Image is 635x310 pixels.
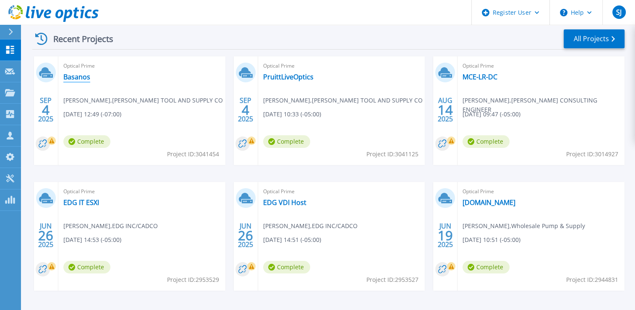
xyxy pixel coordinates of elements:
[463,61,619,71] span: Optical Prime
[238,220,253,251] div: JUN 2025
[564,29,625,48] a: All Projects
[263,221,358,231] span: [PERSON_NAME] , EDG INC/CADCO
[463,261,510,273] span: Complete
[263,96,423,105] span: [PERSON_NAME] , [PERSON_NAME] TOOL AND SUPPLY CO
[238,95,253,125] div: SEP 2025
[263,73,314,81] a: PruittLiveOptics
[238,232,253,239] span: 26
[63,261,110,273] span: Complete
[616,9,622,16] span: SJ
[63,61,220,71] span: Optical Prime
[263,61,420,71] span: Optical Prime
[463,110,520,119] span: [DATE] 09:47 (-05:00)
[167,150,219,159] span: Project ID: 3041454
[437,220,453,251] div: JUN 2025
[38,95,54,125] div: SEP 2025
[438,232,453,239] span: 19
[63,110,121,119] span: [DATE] 12:49 (-07:00)
[463,187,619,196] span: Optical Prime
[366,275,418,284] span: Project ID: 2953527
[463,198,515,207] a: [DOMAIN_NAME]
[463,96,625,114] span: [PERSON_NAME] , [PERSON_NAME] CONSULTING ENGINEER
[263,110,321,119] span: [DATE] 10:33 (-05:00)
[463,73,497,81] a: MCE-LR-DC
[263,198,306,207] a: EDG VDI Host
[463,221,585,231] span: [PERSON_NAME] , Wholesale Pump & Supply
[463,235,520,244] span: [DATE] 10:51 (-05:00)
[167,275,219,284] span: Project ID: 2953529
[32,29,125,49] div: Recent Projects
[38,220,54,251] div: JUN 2025
[263,187,420,196] span: Optical Prime
[566,150,618,159] span: Project ID: 3014927
[242,106,249,113] span: 4
[63,96,223,105] span: [PERSON_NAME] , [PERSON_NAME] TOOL AND SUPPLY CO
[63,198,99,207] a: EDG IT ESXI
[366,150,418,159] span: Project ID: 3041125
[63,187,220,196] span: Optical Prime
[263,261,310,273] span: Complete
[263,235,321,244] span: [DATE] 14:51 (-05:00)
[38,232,53,239] span: 26
[463,135,510,148] span: Complete
[438,106,453,113] span: 14
[63,73,90,81] a: Basanos
[63,135,110,148] span: Complete
[42,106,50,113] span: 4
[63,235,121,244] span: [DATE] 14:53 (-05:00)
[263,135,310,148] span: Complete
[63,221,158,231] span: [PERSON_NAME] , EDG INC/CADCO
[437,95,453,125] div: AUG 2025
[566,275,618,284] span: Project ID: 2944831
